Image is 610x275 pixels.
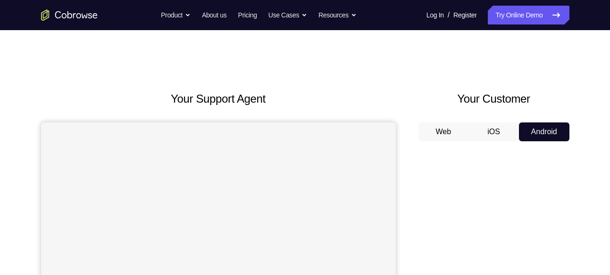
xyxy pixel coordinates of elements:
h2: Your Support Agent [41,90,396,107]
a: About us [202,6,226,24]
h2: Your Customer [418,90,569,107]
button: Product [161,6,191,24]
button: Use Cases [268,6,307,24]
a: Go to the home page [41,9,98,21]
a: Try Online Demo [488,6,569,24]
span: / [448,9,450,21]
a: Log In [426,6,444,24]
a: Pricing [238,6,257,24]
button: Web [418,122,469,141]
button: iOS [468,122,519,141]
a: Register [453,6,476,24]
button: Android [519,122,569,141]
button: Resources [318,6,357,24]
